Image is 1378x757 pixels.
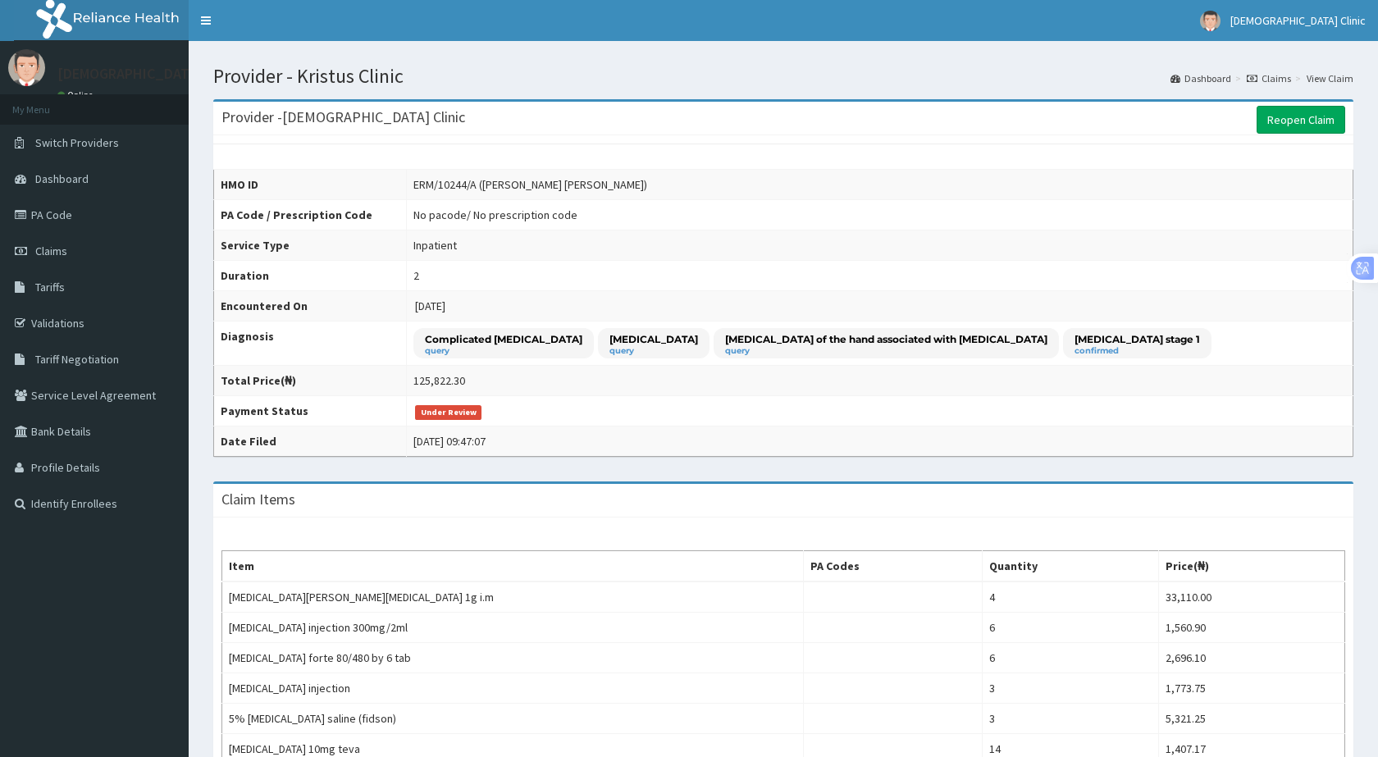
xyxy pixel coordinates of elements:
a: Claims [1247,71,1291,85]
div: Inpatient [413,237,457,253]
h3: Claim Items [221,492,295,507]
td: 1,560.90 [1159,613,1345,643]
div: ERM/10244/A ([PERSON_NAME] [PERSON_NAME]) [413,176,647,193]
div: [DATE] 09:47:07 [413,433,486,449]
p: [MEDICAL_DATA] stage 1 [1075,332,1200,346]
th: Date Filed [214,426,407,457]
p: [DEMOGRAPHIC_DATA] Clinic [57,66,240,81]
small: confirmed [1075,347,1200,355]
span: Tariff Negotiation [35,352,119,367]
span: Switch Providers [35,135,119,150]
td: [MEDICAL_DATA] injection 300mg/2ml [222,613,804,643]
th: Quantity [982,551,1158,582]
span: Dashboard [35,171,89,186]
small: query [425,347,582,355]
td: [MEDICAL_DATA] injection [222,673,804,704]
th: Encountered On [214,291,407,321]
span: Tariffs [35,280,65,294]
th: Service Type [214,230,407,261]
h3: Provider - [DEMOGRAPHIC_DATA] Clinic [221,110,465,125]
td: 5% [MEDICAL_DATA] saline (fidson) [222,704,804,734]
th: PA Codes [803,551,982,582]
h1: Provider - Kristus Clinic [213,66,1353,87]
img: User Image [8,49,45,86]
td: 5,321.25 [1159,704,1345,734]
a: Reopen Claim [1257,106,1345,134]
th: Item [222,551,804,582]
td: 1,773.75 [1159,673,1345,704]
div: 2 [413,267,419,284]
span: [DATE] [415,299,445,313]
small: query [609,347,698,355]
th: PA Code / Prescription Code [214,200,407,230]
th: Duration [214,261,407,291]
span: Claims [35,244,67,258]
td: 33,110.00 [1159,581,1345,613]
td: [MEDICAL_DATA] forte 80/480 by 6 tab [222,643,804,673]
p: [MEDICAL_DATA] [609,332,698,346]
td: 2,696.10 [1159,643,1345,673]
td: 3 [982,673,1158,704]
p: Complicated [MEDICAL_DATA] [425,332,582,346]
img: User Image [1200,11,1221,31]
div: 125,822.30 [413,372,465,389]
div: No pacode / No prescription code [413,207,577,223]
span: [DEMOGRAPHIC_DATA] Clinic [1230,13,1366,28]
span: Under Review [415,405,481,420]
a: Dashboard [1170,71,1231,85]
th: Diagnosis [214,321,407,366]
td: 6 [982,613,1158,643]
td: 6 [982,643,1158,673]
td: [MEDICAL_DATA][PERSON_NAME][MEDICAL_DATA] 1g i.m [222,581,804,613]
th: HMO ID [214,170,407,200]
th: Price(₦) [1159,551,1345,582]
th: Payment Status [214,396,407,426]
a: View Claim [1307,71,1353,85]
small: query [725,347,1047,355]
a: Online [57,89,97,101]
td: 3 [982,704,1158,734]
p: [MEDICAL_DATA] of the hand associated with [MEDICAL_DATA] [725,332,1047,346]
th: Total Price(₦) [214,366,407,396]
td: 4 [982,581,1158,613]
